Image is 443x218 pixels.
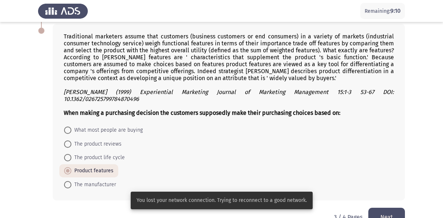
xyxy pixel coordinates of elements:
div: Traditional marketers assume that customers (business customers or end consumers) in a variety of... [64,33,394,116]
span: You lost your network connection. Trying to reconnect to a good network. [137,197,307,204]
img: Assess Talent Management logo [38,1,88,21]
span: 9:10 [390,7,401,14]
span: The product life cycle [71,153,125,162]
p: Remaining: [365,7,401,16]
span: The manufacturer [71,180,116,189]
b: When making a purchasing decision the customers supposedly make their purchasing choices based on: [64,109,340,116]
i: [PERSON_NAME] (1999) Experiential Marketing Journal of Marketing Management 15:1-3 53-67 DOI: 10.... [64,89,394,102]
span: Product features [71,166,113,175]
span: The product reviews [71,140,122,149]
span: What most people are buying [71,126,143,135]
